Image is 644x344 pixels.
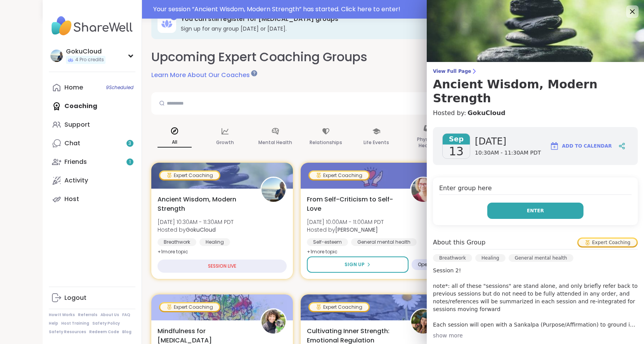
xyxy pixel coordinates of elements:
[439,184,632,195] h4: Enter group here
[64,158,87,166] div: Friends
[181,15,505,23] h3: You can still register for [MEDICAL_DATA] groups
[433,254,472,262] div: Breathwork
[64,120,90,129] div: Support
[49,134,135,153] a: Chat3
[78,312,97,318] a: Referrals
[261,310,286,334] img: CoachJennifer
[122,312,130,318] a: FAQ
[578,239,637,246] div: Expert Coaching
[487,203,583,219] button: Enter
[433,68,638,74] span: View Full Page
[199,238,230,246] div: Healing
[122,329,132,335] a: Blog
[49,115,135,134] a: Support
[546,137,615,155] button: Add to Calendar
[106,84,133,91] span: 9 Scheduled
[527,207,544,214] span: Enter
[509,254,573,262] div: General mental health
[158,218,234,226] span: [DATE] 10:30AM - 11:30AM PDT
[364,138,389,147] p: Life Events
[129,159,131,165] span: 1
[49,153,135,171] a: Friends1
[49,312,75,318] a: How It Works
[160,303,219,311] div: Expert Coaching
[151,71,256,80] a: Learn More About Our Coaches
[433,238,485,247] h4: About this Group
[181,25,505,33] h3: Sign up for any group [DATE] or [DATE].
[345,261,365,268] span: Sign Up
[61,321,89,326] a: Host Training
[550,141,559,151] img: ShareWell Logomark
[307,256,408,273] button: Sign Up
[443,134,470,144] span: Sep
[307,218,384,226] span: [DATE] 10:00AM - 11:00AM PDT
[158,226,234,234] span: Hosted by
[160,172,219,179] div: Expert Coaching
[475,149,541,157] span: 10:30AM - 11:30AM PDT
[351,238,417,246] div: General mental health
[433,332,638,339] div: show more
[467,108,505,118] a: GokuCloud
[251,70,257,76] iframe: Spotlight
[64,83,83,92] div: Home
[216,138,234,147] p: Growth
[261,178,286,202] img: GokuCloud
[158,260,287,273] div: SESSION LIVE
[151,48,367,66] h2: Upcoming Expert Coaching Groups
[158,195,252,213] span: Ancient Wisdom, Modern Strength
[158,238,196,246] div: Breathwork
[64,294,87,302] div: Logout
[66,47,106,56] div: GokuCloud
[49,329,86,335] a: Safety Resources
[335,226,378,234] b: [PERSON_NAME]
[158,138,192,148] p: All
[129,140,132,147] span: 3
[186,226,216,234] b: GokuCloud
[307,226,384,234] span: Hosted by
[433,108,638,118] h4: Hosted by:
[562,143,612,150] span: Add to Calendar
[49,12,135,40] img: ShareWell Nav Logo
[307,238,348,246] div: Self-esteem
[433,267,638,329] p: Session 2! note*: all of these "sessions" are stand alone, and only briefly refer back to previou...
[307,195,401,213] span: From Self-Criticism to Self-Love
[310,138,342,147] p: Relationships
[49,171,135,190] a: Activity
[64,139,80,148] div: Chat
[411,310,435,334] img: TiffanyVL
[49,78,135,97] a: Home9Scheduled
[433,77,638,105] h3: Ancient Wisdom, Modern Strength
[410,135,444,150] p: Physical Health
[50,50,63,62] img: GokuCloud
[449,144,464,158] span: 13
[259,138,293,147] p: Mental Health
[64,195,79,203] div: Host
[89,329,119,335] a: Redeem Code
[475,135,541,148] span: [DATE]
[49,321,58,326] a: Help
[49,289,135,307] a: Logout
[64,176,88,185] div: Activity
[475,254,506,262] div: Healing
[418,261,430,268] span: Open
[75,57,104,63] span: 4 Pro credits
[433,68,638,105] a: View Full PageAncient Wisdom, Modern Strength
[92,321,120,326] a: Safety Policy
[411,178,435,202] img: Fausta
[310,303,369,311] div: Expert Coaching
[153,5,597,14] div: Your session “ Ancient Wisdom, Modern Strength ” has started. Click here to enter!
[100,312,119,318] a: About Us
[310,172,369,179] div: Expert Coaching
[49,190,135,208] a: Host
